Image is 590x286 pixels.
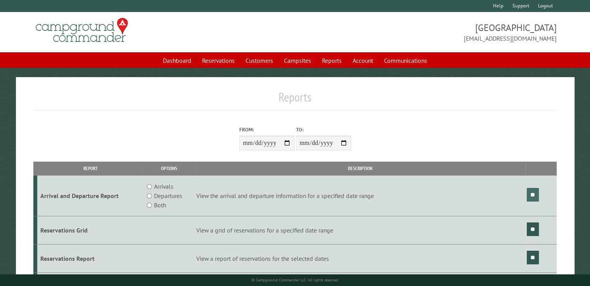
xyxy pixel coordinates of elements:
[379,53,432,68] a: Communications
[295,21,557,43] span: [GEOGRAPHIC_DATA] [EMAIL_ADDRESS][DOMAIN_NAME]
[158,53,196,68] a: Dashboard
[154,191,182,200] label: Departures
[296,126,351,133] label: To:
[37,176,144,216] td: Arrival and Departure Report
[197,53,239,68] a: Reservations
[154,182,173,191] label: Arrivals
[37,216,144,245] td: Reservations Grid
[348,53,378,68] a: Account
[33,15,130,45] img: Campground Commander
[317,53,346,68] a: Reports
[251,277,339,283] small: © Campground Commander LLC. All rights reserved.
[279,53,316,68] a: Campsites
[37,162,144,175] th: Report
[239,126,294,133] label: From:
[195,176,526,216] td: View the arrival and departure information for a specified date range
[195,162,526,175] th: Description
[154,200,166,210] label: Both
[195,244,526,272] td: View a report of reservations for the selected dates
[144,162,195,175] th: Options
[195,216,526,245] td: View a grid of reservations for a specified date range
[37,244,144,272] td: Reservations Report
[33,90,557,111] h1: Reports
[241,53,278,68] a: Customers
